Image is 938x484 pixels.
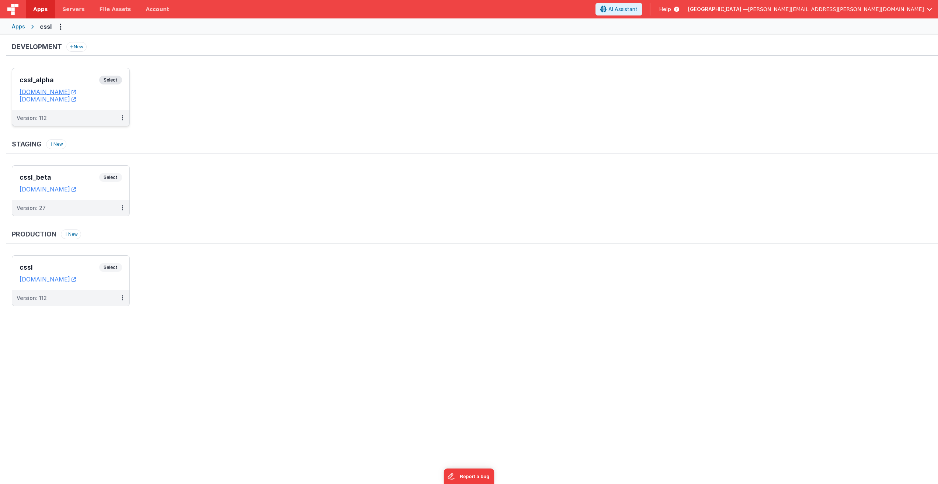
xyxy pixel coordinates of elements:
[17,114,47,122] div: Version: 112
[17,204,46,212] div: Version: 27
[608,6,638,13] span: AI Assistant
[99,263,122,272] span: Select
[748,6,924,13] span: [PERSON_NAME][EMAIL_ADDRESS][PERSON_NAME][DOMAIN_NAME]
[99,173,122,182] span: Select
[62,6,84,13] span: Servers
[33,6,48,13] span: Apps
[55,21,66,32] button: Options
[659,6,671,13] span: Help
[20,76,99,84] h3: cssl_alpha
[99,76,122,84] span: Select
[688,6,748,13] span: [GEOGRAPHIC_DATA] —
[444,469,494,484] iframe: Marker.io feedback button
[20,88,76,96] a: [DOMAIN_NAME]
[12,43,62,51] h3: Development
[20,186,76,193] a: [DOMAIN_NAME]
[595,3,642,15] button: AI Assistant
[12,23,25,30] div: Apps
[20,96,76,103] a: [DOMAIN_NAME]
[40,22,52,31] div: cssl
[100,6,131,13] span: File Assets
[61,229,81,239] button: New
[12,141,42,148] h3: Staging
[20,276,76,283] a: [DOMAIN_NAME]
[20,174,99,181] h3: cssl_beta
[688,6,932,13] button: [GEOGRAPHIC_DATA] — [PERSON_NAME][EMAIL_ADDRESS][PERSON_NAME][DOMAIN_NAME]
[12,231,56,238] h3: Production
[20,264,99,271] h3: cssl
[66,42,87,52] button: New
[46,139,66,149] button: New
[17,294,47,302] div: Version: 112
